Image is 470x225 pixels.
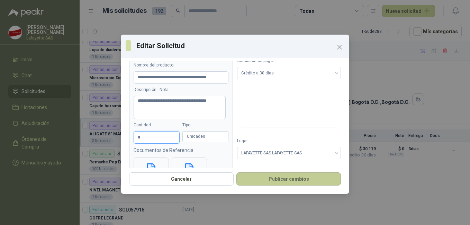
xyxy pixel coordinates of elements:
button: Cancelar [129,172,234,186]
label: Condición de pago [237,57,341,64]
span: LAFAYETTE SAS LAFAYETTE SAS [241,148,337,158]
label: Tipo [182,122,228,128]
div: Unidades [182,131,228,142]
p: Documentos de Referencia [134,146,228,154]
button: Publicar cambios [236,172,341,186]
label: Descripción - Nota [134,87,228,93]
span: Crédito a 30 días [241,68,337,78]
label: Cantidad [134,122,180,128]
label: Lugar [237,138,341,144]
button: Close [334,42,345,53]
h3: Editar Solicitud [136,40,344,51]
label: Nombre del producto [134,62,228,69]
